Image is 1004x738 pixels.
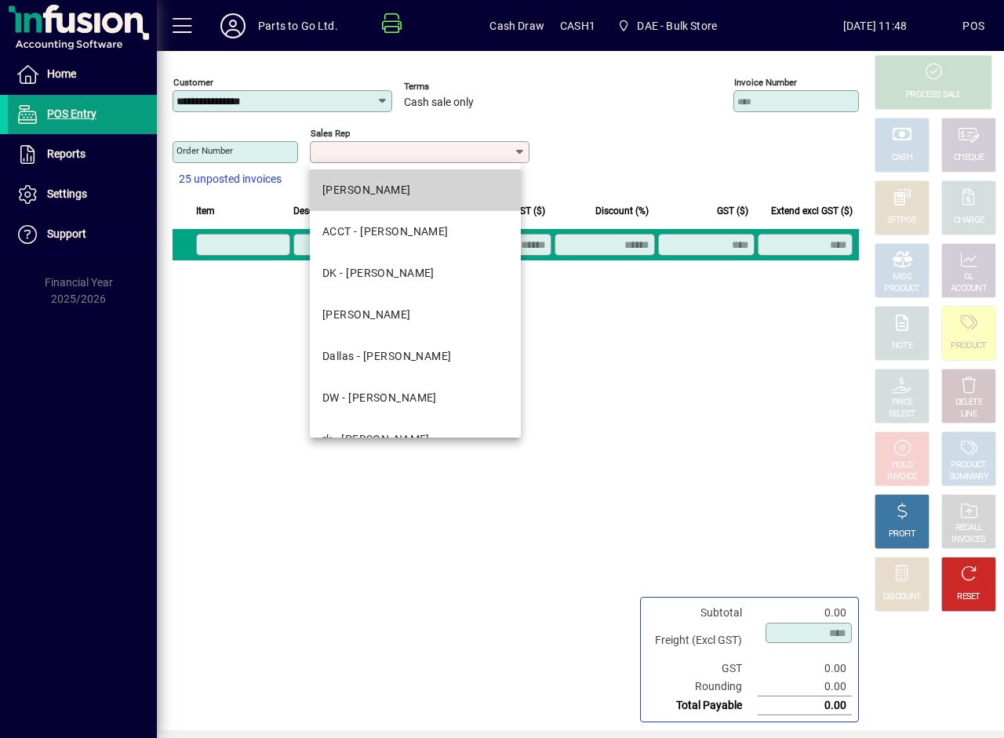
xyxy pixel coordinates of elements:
[954,215,984,227] div: CHARGE
[951,460,986,471] div: PRODUCT
[954,152,984,164] div: CHEQUE
[758,678,852,696] td: 0.00
[310,294,521,336] mat-option: LD - Laurie Dawes
[310,377,521,419] mat-option: DW - Dave Wheatley
[887,471,916,483] div: INVOICE
[788,13,963,38] span: [DATE] 11:48
[888,215,917,227] div: EFTPOS
[906,89,961,101] div: PROCESS SALE
[611,12,723,40] span: DAE - Bulk Store
[955,522,983,534] div: RECALL
[949,471,988,483] div: SUMMARY
[310,253,521,294] mat-option: DK - Dharmendra Kumar
[258,13,338,38] div: Parts to Go Ltd.
[208,12,258,40] button: Profile
[489,13,544,38] span: Cash Draw
[951,534,985,546] div: INVOICES
[889,409,916,420] div: SELECT
[962,13,984,38] div: POS
[892,340,912,352] div: NOTE
[961,409,977,420] div: LINE
[595,202,649,220] span: Discount (%)
[758,696,852,715] td: 0.00
[889,529,915,540] div: PROFIT
[647,660,758,678] td: GST
[322,224,449,240] div: ACCT - [PERSON_NAME]
[892,397,913,409] div: PRICE
[892,460,912,471] div: HOLD
[322,265,435,282] div: DK - [PERSON_NAME]
[647,696,758,715] td: Total Payable
[8,55,157,94] a: Home
[883,591,921,603] div: DISCOUNT
[310,169,521,211] mat-option: DAVE - Dave Keogan
[322,348,452,365] div: Dallas - [PERSON_NAME]
[734,77,797,88] mat-label: Invoice number
[404,82,498,92] span: Terms
[47,147,85,160] span: Reports
[293,202,341,220] span: Description
[47,187,87,200] span: Settings
[176,145,233,156] mat-label: Order number
[884,283,919,295] div: PRODUCT
[322,390,437,406] div: DW - [PERSON_NAME]
[310,419,521,460] mat-option: rk - Rajat Kapoor
[647,604,758,622] td: Subtotal
[8,215,157,254] a: Support
[647,622,758,660] td: Freight (Excl GST)
[964,271,974,283] div: GL
[647,678,758,696] td: Rounding
[404,96,474,109] span: Cash sale only
[47,67,76,80] span: Home
[8,135,157,174] a: Reports
[951,283,987,295] div: ACCOUNT
[637,13,717,38] span: DAE - Bulk Store
[322,182,411,198] div: [PERSON_NAME]
[893,271,911,283] div: MISC
[892,152,912,164] div: CASH
[758,660,852,678] td: 0.00
[771,202,853,220] span: Extend excl GST ($)
[47,107,96,120] span: POS Entry
[179,171,282,187] span: 25 unposted invoices
[173,165,288,194] button: 25 unposted invoices
[47,227,86,240] span: Support
[8,175,157,214] a: Settings
[957,591,980,603] div: RESET
[955,397,982,409] div: DELETE
[322,307,411,323] div: [PERSON_NAME]
[196,202,215,220] span: Item
[310,211,521,253] mat-option: ACCT - David Wynne
[322,431,430,448] div: rk - [PERSON_NAME]
[310,336,521,377] mat-option: Dallas - Dallas Iosefo
[717,202,748,220] span: GST ($)
[311,128,350,139] mat-label: Sales rep
[951,340,986,352] div: PRODUCT
[560,13,595,38] span: CASH1
[173,77,213,88] mat-label: Customer
[758,604,852,622] td: 0.00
